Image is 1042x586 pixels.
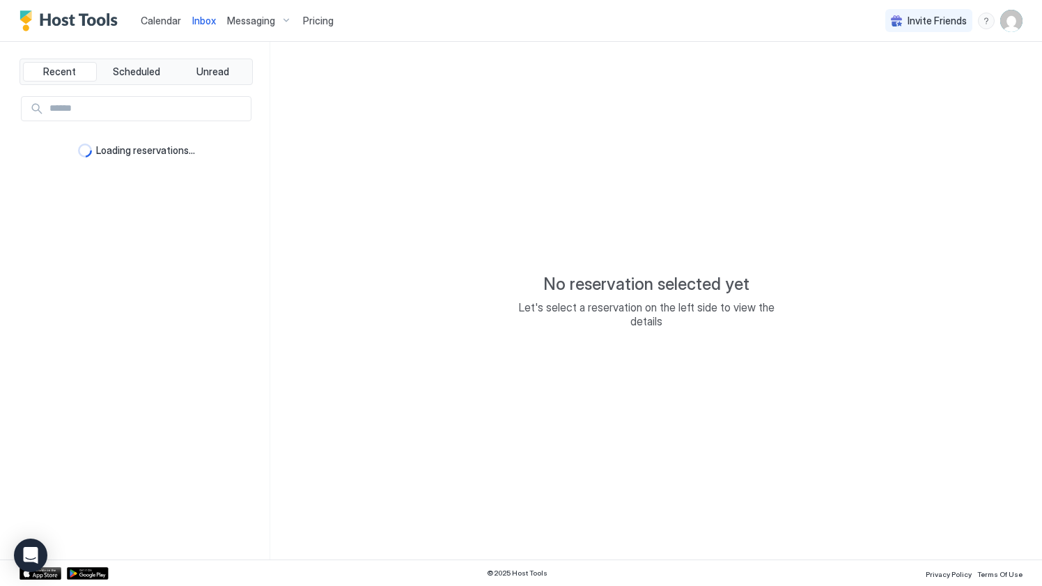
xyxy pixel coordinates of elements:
a: Google Play Store [67,567,109,580]
a: Inbox [192,13,216,28]
div: Open Intercom Messenger [14,539,47,572]
div: loading [78,144,92,157]
span: Inbox [192,15,216,26]
div: User profile [1000,10,1022,32]
span: Loading reservations... [96,144,195,157]
span: © 2025 Host Tools [487,569,547,578]
span: Invite Friends [908,15,967,27]
div: tab-group [20,59,253,85]
span: Let's select a reservation on the left side to view the details [507,300,786,328]
button: Scheduled [100,62,173,82]
span: Terms Of Use [977,570,1022,578]
span: Pricing [303,15,334,27]
span: Privacy Policy [926,570,972,578]
a: Calendar [141,13,181,28]
a: Host Tools Logo [20,10,124,31]
span: Scheduled [113,65,160,78]
span: Unread [196,65,229,78]
div: menu [978,13,995,29]
button: Unread [176,62,249,82]
button: Recent [23,62,97,82]
span: No reservation selected yet [543,274,749,295]
span: Recent [43,65,76,78]
a: Terms Of Use [977,566,1022,580]
input: Input Field [44,97,251,121]
a: App Store [20,567,61,580]
span: Messaging [227,15,275,27]
span: Calendar [141,15,181,26]
a: Privacy Policy [926,566,972,580]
